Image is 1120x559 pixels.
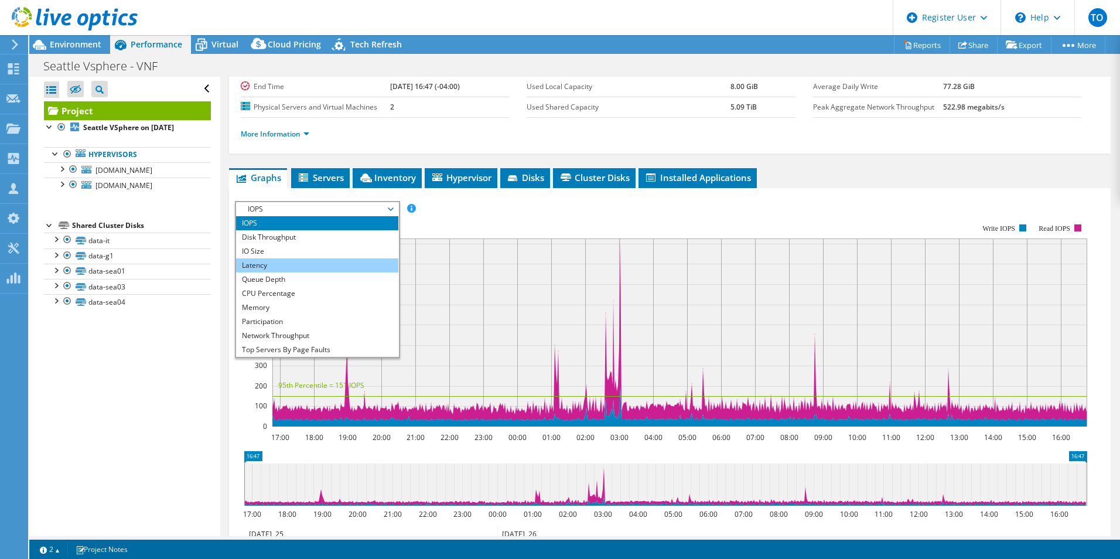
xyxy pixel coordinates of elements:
text: 10:00 [839,509,858,519]
span: TO [1088,8,1107,27]
text: 16:00 [1050,509,1068,519]
text: 04:00 [644,432,662,442]
a: data-it [44,233,211,248]
span: IOPS [242,202,392,216]
text: 11:00 [874,509,892,519]
text: 15:00 [1015,509,1033,519]
a: data-sea03 [44,279,211,294]
a: Hypervisors [44,147,211,162]
text: Read IOPS [1039,224,1070,233]
a: Seattle VSphere on [DATE] [44,120,211,135]
text: 23:00 [453,509,471,519]
b: 5.09 TiB [730,102,757,112]
label: Peak Aggregate Network Throughput [813,101,943,113]
b: [DATE] 16:47 (-04:00) [390,81,460,91]
li: Memory [236,301,398,315]
text: 03:00 [610,432,628,442]
text: 12:00 [916,432,934,442]
span: Graphs [235,172,281,183]
text: 06:00 [712,432,730,442]
text: 05:00 [664,509,682,519]
text: 14:00 [984,432,1002,442]
text: 15:00 [1017,432,1036,442]
text: 07:00 [734,509,752,519]
text: 18:00 [305,432,323,442]
li: CPU Percentage [236,287,398,301]
a: data-g1 [44,248,211,264]
text: 17:00 [271,432,289,442]
text: 21:00 [406,432,424,442]
span: Servers [297,172,344,183]
text: 14:00 [979,509,998,519]
label: Used Shared Capacity [527,101,730,113]
text: 09:00 [814,432,832,442]
text: 20:00 [348,509,366,519]
label: Average Daily Write [813,81,943,93]
text: 19:00 [338,432,356,442]
a: More Information [241,129,309,139]
b: 522.98 megabits/s [943,102,1005,112]
h1: Seattle Vsphere - VNF [38,60,176,73]
li: Disk Throughput [236,230,398,244]
span: Hypervisor [431,172,491,183]
label: Used Local Capacity [527,81,730,93]
a: Share [950,36,998,54]
text: 100 [255,401,267,411]
text: 23:00 [474,432,492,442]
a: Reports [894,36,950,54]
span: Tech Refresh [350,39,402,50]
text: 06:00 [699,509,717,519]
text: 01:00 [542,432,560,442]
a: Export [997,36,1051,54]
span: [DOMAIN_NAME] [95,180,152,190]
text: 22:00 [418,509,436,519]
text: 07:00 [746,432,764,442]
text: 12:00 [909,509,927,519]
text: 16:00 [1051,432,1070,442]
a: [DOMAIN_NAME] [44,162,211,178]
label: Physical Servers and Virtual Machines [241,101,390,113]
text: 00:00 [488,509,506,519]
span: Disks [506,172,544,183]
text: 02:00 [558,509,576,519]
div: Shared Cluster Disks [72,219,211,233]
text: 95th Percentile = 151 IOPS [278,380,364,390]
li: Queue Depth [236,272,398,287]
text: 11:00 [882,432,900,442]
text: 13:00 [950,432,968,442]
text: 19:00 [313,509,331,519]
text: 18:00 [278,509,296,519]
text: 01:00 [523,509,541,519]
li: Network Throughput [236,329,398,343]
text: 22:00 [440,432,458,442]
span: Installed Applications [644,172,751,183]
svg: \n [1015,12,1026,23]
span: Virtual [211,39,238,50]
span: Cluster Disks [559,172,630,183]
li: Latency [236,258,398,272]
text: 03:00 [593,509,612,519]
span: [DOMAIN_NAME] [95,165,152,175]
text: 00:00 [508,432,526,442]
text: 20:00 [372,432,390,442]
text: 02:00 [576,432,594,442]
text: 10:00 [848,432,866,442]
a: data-sea01 [44,264,211,279]
text: 200 [255,381,267,391]
b: 77.28 GiB [943,81,975,91]
li: Top Servers By Page Faults [236,343,398,357]
b: 8.00 GiB [730,81,758,91]
span: Cloud Pricing [268,39,321,50]
b: 2 [390,102,394,112]
text: 0 [263,421,267,431]
span: Environment [50,39,101,50]
text: 04:00 [629,509,647,519]
text: 05:00 [678,432,696,442]
a: More [1051,36,1105,54]
text: 21:00 [383,509,401,519]
span: Performance [131,39,182,50]
li: Participation [236,315,398,329]
a: [DOMAIN_NAME] [44,178,211,193]
a: Project Notes [67,542,136,557]
a: data-sea04 [44,294,211,309]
